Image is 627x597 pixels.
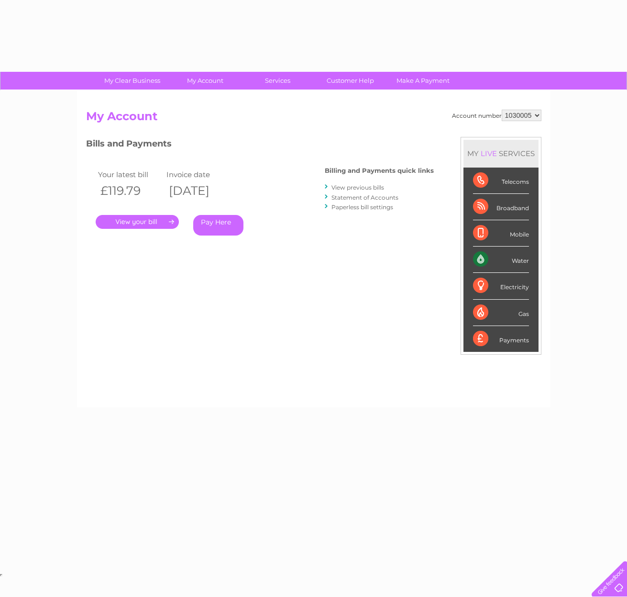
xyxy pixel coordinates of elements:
a: . [96,215,179,229]
a: My Clear Business [93,72,172,90]
th: £119.79 [96,181,165,201]
td: Invoice date [164,168,233,181]
div: Mobile [473,220,529,247]
div: Electricity [473,273,529,299]
td: Your latest bill [96,168,165,181]
a: Pay Here [193,215,243,236]
a: Statement of Accounts [331,194,398,201]
div: Broadband [473,194,529,220]
div: Water [473,247,529,273]
h2: My Account [86,110,541,128]
div: Payments [473,326,529,352]
a: Paperless bill settings [331,203,393,211]
a: Customer Help [311,72,390,90]
div: LIVE [479,149,499,158]
h4: Billing and Payments quick links [325,167,434,174]
div: MY SERVICES [463,140,539,167]
a: View previous bills [331,184,384,191]
div: Gas [473,300,529,326]
h3: Bills and Payments [86,137,434,154]
div: Telecoms [473,168,529,194]
div: Account number [452,110,541,121]
a: Make A Payment [384,72,462,90]
th: [DATE] [164,181,233,201]
a: Services [238,72,317,90]
a: My Account [165,72,244,90]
